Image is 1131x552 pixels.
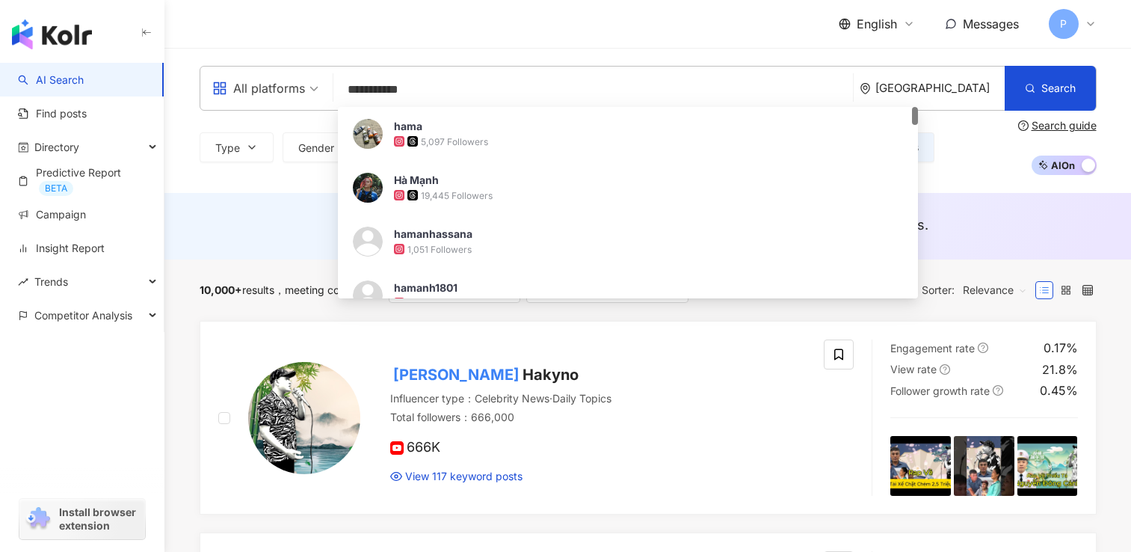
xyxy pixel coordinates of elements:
[954,436,1014,497] img: post-image
[34,130,79,164] span: Directory
[890,363,937,375] span: View rate
[1018,120,1029,131] span: question-circle
[963,16,1019,31] span: Messages
[24,507,52,531] img: chrome extension
[390,363,523,387] mark: [PERSON_NAME]
[200,283,242,296] span: 10,000+
[200,284,274,296] div: results
[353,227,383,257] img: KOL Avatar
[421,189,493,202] div: 19,445 Followers
[1040,382,1078,399] div: 0.45%
[248,362,360,474] img: KOL Avatar
[18,241,105,256] a: Insight Report
[215,142,240,154] span: Type
[18,165,152,196] a: Predictive ReportBETA
[993,385,1003,396] span: question-circle
[34,265,68,298] span: Trends
[860,83,871,94] span: environment
[421,135,488,148] div: 5,097 Followers
[1044,340,1078,356] div: 0.17%
[890,436,951,497] img: post-image
[552,392,611,405] span: Daily Topics
[963,278,1027,302] span: Relevance
[19,499,145,539] a: chrome extensionInstall browser extension
[1032,120,1097,132] div: Search guide
[353,280,383,310] img: KOL Avatar
[940,364,950,375] span: question-circle
[875,82,1005,94] div: [GEOGRAPHIC_DATA]
[200,321,1097,515] a: KOL Avatar[PERSON_NAME]HakynoInfluencer type：Celebrity News·Daily TopicsTotal followers：666,00066...
[12,19,92,49] img: logo
[394,227,472,242] div: hamanhassana
[18,106,87,121] a: Find posts
[18,207,86,222] a: Campaign
[1060,16,1067,32] span: P
[390,440,440,456] span: 666K
[1005,66,1096,111] button: Search
[212,81,227,96] span: appstore
[407,243,472,256] div: 1,051 Followers
[394,119,422,134] div: hama
[390,391,807,406] div: Influencer type ：
[59,506,141,533] span: Install browser extension
[283,132,368,162] button: Gender
[523,366,579,384] span: Hakyno
[922,278,1035,302] div: Sorter:
[405,469,523,484] span: View 117 keyword posts
[475,392,549,405] span: Celebrity News
[390,469,523,484] a: View 117 keyword posts
[394,280,457,295] div: hamanh1801
[18,73,84,88] a: searchAI Search
[212,76,305,100] div: All platforms
[407,297,472,310] div: 1,229 Followers
[549,392,552,405] span: ·
[890,384,990,397] span: Follower growth rate
[857,16,897,32] span: English
[274,283,383,296] span: meeting condition ：
[978,343,988,353] span: question-circle
[353,173,383,203] img: KOL Avatar
[298,142,334,154] span: Gender
[890,342,975,355] span: Engagement rate
[353,119,383,149] img: KOL Avatar
[18,277,28,287] span: rise
[34,298,132,332] span: Competitor Analysis
[1041,82,1076,94] span: Search
[200,132,274,162] button: Type
[1042,361,1078,378] div: 21.8%
[394,173,439,188] div: Hà Mạnh
[390,410,807,425] div: Total followers ： 666,000
[1017,436,1078,497] img: post-image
